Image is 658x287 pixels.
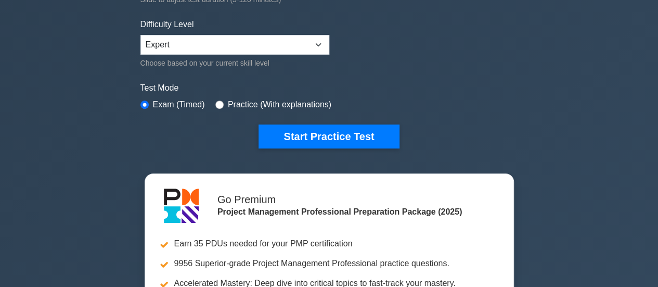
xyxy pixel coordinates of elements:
[140,18,194,31] label: Difficulty Level
[140,57,329,69] div: Choose based on your current skill level
[140,82,518,94] label: Test Mode
[228,98,331,111] label: Practice (With explanations)
[259,124,399,148] button: Start Practice Test
[153,98,205,111] label: Exam (Timed)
